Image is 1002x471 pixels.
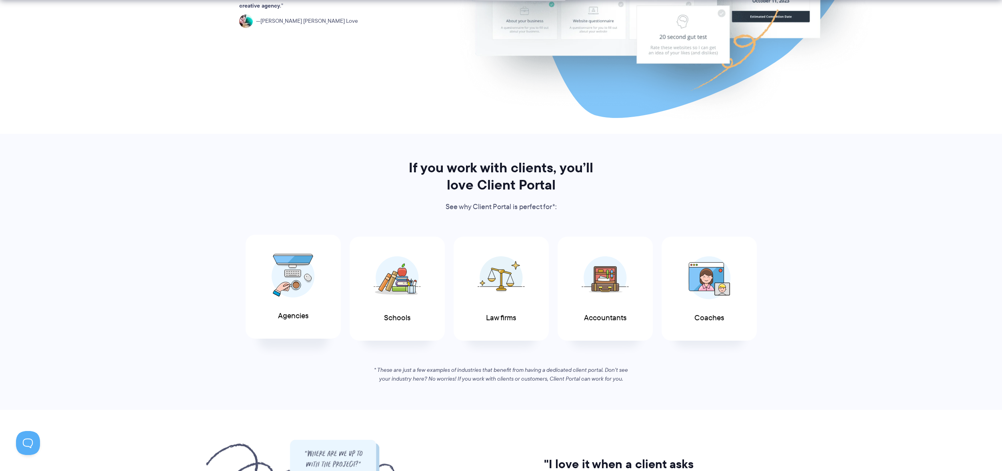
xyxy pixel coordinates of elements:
[454,237,549,341] a: Law firms
[246,235,341,339] a: Agencies
[558,237,653,341] a: Accountants
[662,237,757,341] a: Coaches
[256,17,358,26] span: [PERSON_NAME] [PERSON_NAME] Love
[486,314,516,322] span: Law firms
[16,431,40,455] iframe: Toggle Customer Support
[694,314,724,322] span: Coaches
[398,201,604,213] p: See why Client Portal is perfect for*:
[584,314,626,322] span: Accountants
[398,159,604,194] h2: If you work with clients, you’ll love Client Portal
[374,366,628,383] em: * These are just a few examples of industries that benefit from having a dedicated client portal....
[384,314,410,322] span: Schools
[350,237,445,341] a: Schools
[278,312,308,320] span: Agencies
